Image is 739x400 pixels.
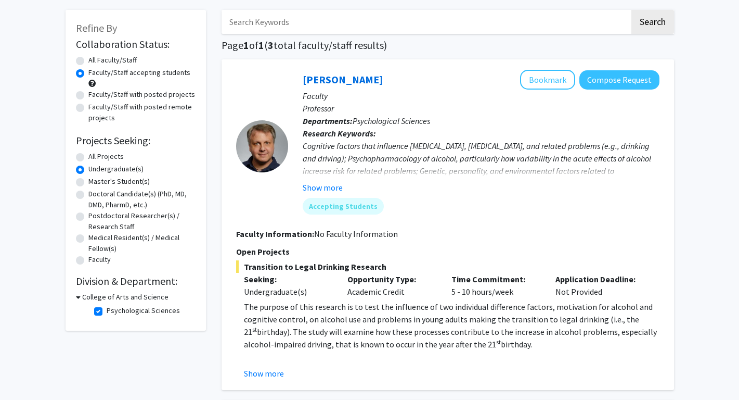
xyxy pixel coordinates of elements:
div: Not Provided [548,273,652,298]
span: 1 [243,39,249,52]
sup: st [496,338,501,346]
input: Search Keywords [222,10,630,34]
div: Academic Credit [340,273,444,298]
mat-chip: Accepting Students [303,198,384,215]
span: 3 [268,39,274,52]
b: Faculty Information: [236,229,314,239]
div: 5 - 10 hours/week [444,273,548,298]
button: Add Denis McCarthy to Bookmarks [520,70,575,90]
label: Medical Resident(s) / Medical Fellow(s) [88,232,196,254]
div: Cognitive factors that influence [MEDICAL_DATA], [MEDICAL_DATA], and related problems (e.g., drin... [303,140,659,190]
button: Show more [303,181,343,194]
a: [PERSON_NAME] [303,73,383,86]
span: birthday). The study will examine how these processes contribute to the increase in alcohol probl... [244,327,657,349]
span: Psychological Sciences [353,116,430,126]
p: Seeking: [244,273,332,285]
button: Show more [244,367,284,380]
b: Research Keywords: [303,128,376,139]
label: Psychological Sciences [107,305,180,316]
h3: College of Arts and Science [82,292,168,303]
label: Doctoral Candidate(s) (PhD, MD, DMD, PharmD, etc.) [88,189,196,210]
button: Compose Request to Denis McCarthy [579,70,659,90]
p: Professor [303,102,659,115]
button: Search [631,10,674,34]
span: birthday. [501,339,532,349]
p: Open Projects [236,245,659,258]
label: All Faculty/Staff [88,55,137,66]
span: 1 [258,39,264,52]
sup: st [252,326,257,333]
label: Postdoctoral Researcher(s) / Research Staff [88,210,196,232]
b: Departments: [303,116,353,126]
p: Application Deadline: [555,273,644,285]
label: Faculty/Staff accepting students [88,67,190,78]
label: Undergraduate(s) [88,164,144,174]
label: All Projects [88,151,124,162]
p: Time Commitment: [451,273,540,285]
h2: Projects Seeking: [76,134,196,147]
label: Faculty/Staff with posted projects [88,89,195,100]
div: Undergraduate(s) [244,285,332,298]
label: Faculty [88,254,111,265]
label: Faculty/Staff with posted remote projects [88,102,196,123]
span: The purpose of this research is to test the influence of two individual difference factors, motiv... [244,302,653,337]
p: Faculty [303,90,659,102]
h2: Collaboration Status: [76,38,196,51]
span: Refine By [76,21,117,34]
span: Transition to Legal Drinking Research [236,260,659,273]
h1: Page of ( total faculty/staff results) [222,39,674,52]
p: Opportunity Type: [347,273,436,285]
iframe: Chat [8,353,44,392]
label: Master's Student(s) [88,176,150,187]
span: No Faculty Information [314,229,398,239]
h2: Division & Department: [76,275,196,287]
